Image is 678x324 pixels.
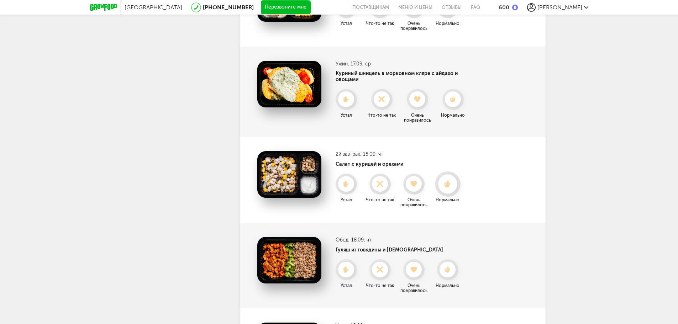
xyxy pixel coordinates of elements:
div: Устал [330,113,362,118]
h4: Куриный шницель в морковном кляре с айдахо и овощами [336,70,482,83]
div: Что-то не так [364,283,396,288]
div: Нормально [432,283,464,288]
div: Нормально [432,21,464,26]
img: bonus_b.cdccf46.png [512,5,518,10]
h4: Салат с курицей и орехами [336,161,464,167]
div: 600 [499,4,509,11]
span: [PERSON_NAME] [537,4,582,11]
div: Очень понравилось [401,113,433,123]
div: Очень понравилось [398,283,430,293]
h3: Обед [336,237,464,243]
div: Устал [330,21,362,26]
div: Нормально [432,197,464,202]
div: Очень понравилось [398,197,430,207]
h3: Ужин [336,61,482,67]
div: Что-то не так [364,197,396,202]
div: Что-то не так [364,21,396,26]
div: Нормально [437,113,469,118]
span: , 18.09, чт [348,237,372,243]
h4: Гуляш из говядины и [DEMOGRAPHIC_DATA] [336,247,464,253]
h3: 2й завтрак [336,151,464,157]
div: Что-то не так [366,113,398,118]
img: Куриный шницель в морковном кляре с айдахо и овощами [257,61,321,107]
span: [GEOGRAPHIC_DATA] [125,4,182,11]
span: , 17.09, ср [348,61,371,67]
div: Очень понравилось [398,21,430,31]
div: Устал [330,197,362,202]
span: , 18.09, чт [360,151,383,157]
button: Перезвоните мне [261,0,311,15]
img: Гуляш из говядины и гречка [257,237,321,283]
div: Устал [330,283,362,288]
img: Салат с курицей и орехами [257,151,321,198]
a: [PHONE_NUMBER] [203,4,254,11]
